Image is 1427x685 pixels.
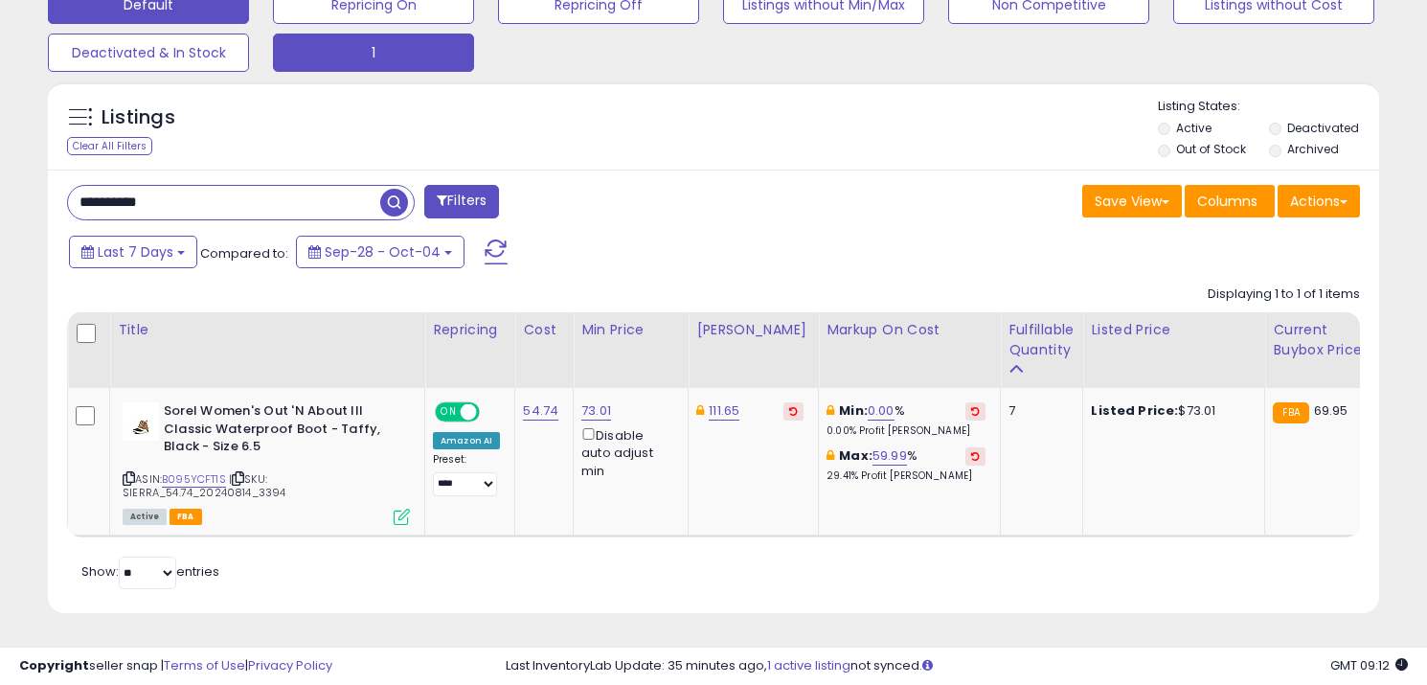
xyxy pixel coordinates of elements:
[67,137,152,155] div: Clear All Filters
[123,402,159,441] img: 31BgOBmjUVS._SL40_.jpg
[123,471,285,500] span: | SKU: SIERRA_54.74_20240814_3394
[164,656,245,674] a: Terms of Use
[709,401,739,421] a: 111.65
[1158,98,1379,116] p: Listing States:
[164,402,396,461] b: Sorel Women's Out 'N About III Classic Waterproof Boot - Taffy, Black - Size 6.5
[1197,192,1257,211] span: Columns
[767,656,850,674] a: 1 active listing
[523,401,558,421] a: 54.74
[170,509,202,525] span: FBA
[19,656,89,674] strong: Copyright
[506,657,1409,675] div: Last InventoryLab Update: 35 minutes ago, not synced.
[1091,401,1178,420] b: Listed Price:
[1185,185,1275,217] button: Columns
[1287,141,1339,157] label: Archived
[827,402,985,438] div: %
[696,320,810,340] div: [PERSON_NAME]
[118,320,417,340] div: Title
[868,401,895,421] a: 0.00
[827,424,985,438] p: 0.00% Profit [PERSON_NAME]
[1208,285,1360,304] div: Displaying 1 to 1 of 1 items
[1287,120,1359,136] label: Deactivated
[827,320,992,340] div: Markup on Cost
[48,34,249,72] button: Deactivated & In Stock
[1008,402,1068,420] div: 7
[581,401,611,421] a: 73.01
[1082,185,1182,217] button: Save View
[81,562,219,581] span: Show: entries
[1273,320,1371,360] div: Current Buybox Price
[273,34,474,72] button: 1
[424,185,499,218] button: Filters
[1273,402,1308,423] small: FBA
[1091,402,1250,420] div: $73.01
[1008,320,1075,360] div: Fulfillable Quantity
[1278,185,1360,217] button: Actions
[1330,656,1408,674] span: 2025-10-12 09:12 GMT
[325,242,441,262] span: Sep-28 - Oct-04
[123,402,410,523] div: ASIN:
[433,320,507,340] div: Repricing
[827,469,985,483] p: 29.41% Profit [PERSON_NAME]
[162,471,226,488] a: B095YCFT1S
[581,424,673,480] div: Disable auto adjust min
[1314,401,1348,420] span: 69.95
[839,401,868,420] b: Min:
[477,404,508,421] span: OFF
[1176,120,1212,136] label: Active
[98,242,173,262] span: Last 7 Days
[523,320,565,340] div: Cost
[69,236,197,268] button: Last 7 Days
[433,432,500,449] div: Amazon AI
[437,404,461,421] span: ON
[123,509,167,525] span: All listings currently available for purchase on Amazon
[827,447,985,483] div: %
[839,446,872,465] b: Max:
[819,312,1001,388] th: The percentage added to the cost of goods (COGS) that forms the calculator for Min & Max prices.
[1176,141,1246,157] label: Out of Stock
[102,104,175,131] h5: Listings
[433,453,500,496] div: Preset:
[248,656,332,674] a: Privacy Policy
[200,244,288,263] span: Compared to:
[1091,320,1257,340] div: Listed Price
[872,446,907,466] a: 59.99
[296,236,464,268] button: Sep-28 - Oct-04
[19,657,332,675] div: seller snap | |
[581,320,680,340] div: Min Price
